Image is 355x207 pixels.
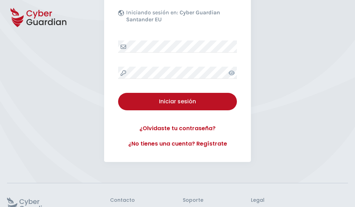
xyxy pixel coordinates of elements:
a: ¿Olvidaste tu contraseña? [118,124,237,133]
h3: Contacto [110,197,135,204]
h3: Legal [251,197,348,204]
div: Iniciar sesión [123,97,232,106]
a: ¿No tienes una cuenta? Regístrate [118,140,237,148]
button: Iniciar sesión [118,93,237,110]
h3: Soporte [183,197,203,204]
